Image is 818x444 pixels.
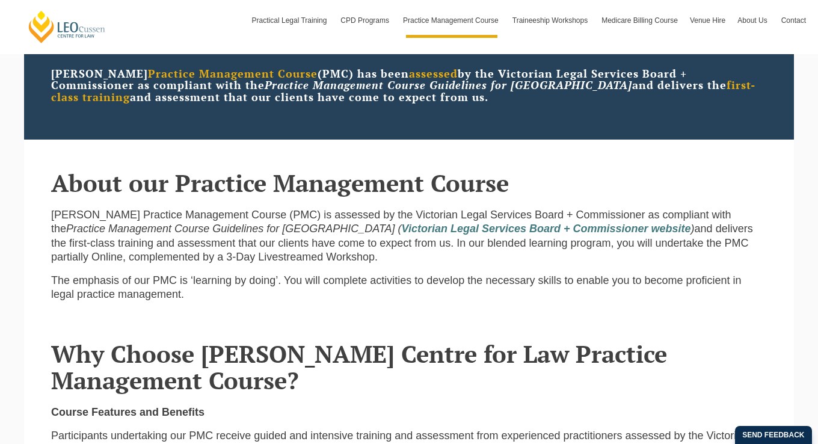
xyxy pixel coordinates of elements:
[27,10,107,44] a: [PERSON_NAME] Centre for Law
[148,66,318,81] strong: Practice Management Course
[66,223,695,235] em: Practice Management Course Guidelines for [GEOGRAPHIC_DATA] ( )
[731,3,775,38] a: About Us
[684,3,731,38] a: Venue Hire
[409,66,458,81] strong: assessed
[595,3,684,38] a: Medicare Billing Course
[51,170,767,196] h2: About our Practice Management Course
[334,3,397,38] a: CPD Programs
[51,341,767,393] h2: Why Choose [PERSON_NAME] Centre for Law Practice Management Course?
[402,223,691,235] a: Victorian Legal Services Board + Commissioner website
[397,3,506,38] a: Practice Management Course
[51,208,767,265] p: [PERSON_NAME] Practice Management Course (PMC) is assessed by the Victorian Legal Services Board ...
[775,3,812,38] a: Contact
[265,78,632,92] em: Practice Management Course Guidelines for [GEOGRAPHIC_DATA]
[246,3,335,38] a: Practical Legal Training
[51,68,767,103] p: [PERSON_NAME] (PMC) has been by the Victorian Legal Services Board + Commissioner as compliant wi...
[51,274,767,302] p: The emphasis of our PMC is ‘learning by doing’. You will complete activities to develop the neces...
[51,406,204,418] strong: Course Features and Benefits
[51,78,755,104] strong: first-class training
[506,3,595,38] a: Traineeship Workshops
